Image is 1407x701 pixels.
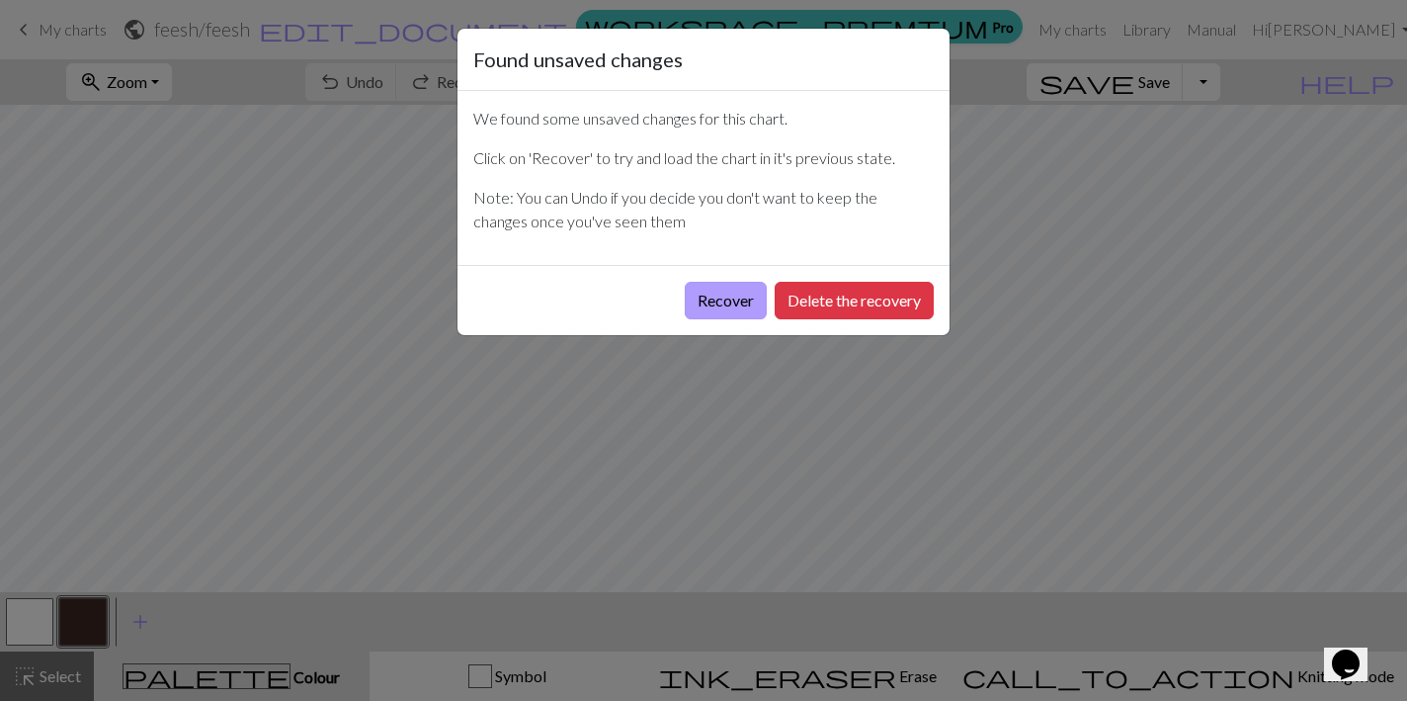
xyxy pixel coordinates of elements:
[775,282,934,319] button: Delete the recovery
[685,282,767,319] button: Recover
[473,146,934,170] p: Click on 'Recover' to try and load the chart in it's previous state.
[1324,622,1387,681] iframe: chat widget
[473,44,683,74] h5: Found unsaved changes
[473,107,934,131] p: We found some unsaved changes for this chart.
[473,186,934,233] p: Note: You can Undo if you decide you don't want to keep the changes once you've seen them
